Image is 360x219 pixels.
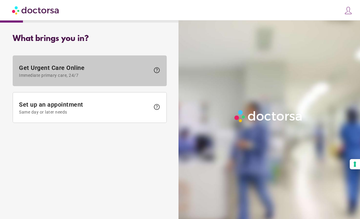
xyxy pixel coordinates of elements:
span: Immediate primary care, 24/7 [19,73,150,78]
span: help [153,103,160,111]
img: Logo-Doctorsa-trans-White-partial-flat.png [232,108,305,124]
span: help [153,67,160,74]
button: Your consent preferences for tracking technologies [350,159,360,169]
span: Same day or later needs [19,110,150,114]
img: Doctorsa.com [12,3,60,17]
img: icons8-customer-100.png [344,6,352,15]
span: Set up an appointment [19,101,150,114]
div: What brings you in? [13,34,167,43]
span: Get Urgent Care Online [19,64,150,78]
